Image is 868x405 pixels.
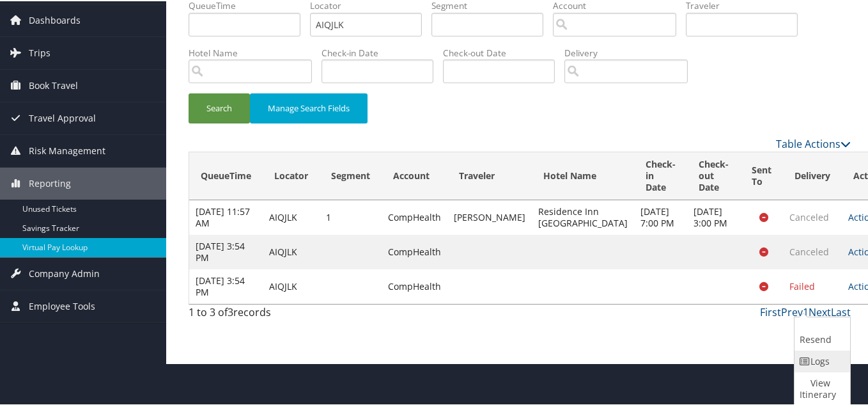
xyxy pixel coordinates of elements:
[189,234,263,268] td: [DATE] 3:54 PM
[29,289,95,321] span: Employee Tools
[783,151,842,199] th: Delivery: activate to sort column ascending
[189,199,263,234] td: [DATE] 11:57 AM
[803,304,809,318] a: 1
[189,151,263,199] th: QueueTime: activate to sort column ascending
[263,268,320,303] td: AIQJLK
[228,304,233,318] span: 3
[320,151,382,199] th: Segment: activate to sort column ascending
[781,304,803,318] a: Prev
[189,92,250,122] button: Search
[831,304,851,318] a: Last
[189,303,340,325] div: 1 to 3 of records
[263,234,320,268] td: AIQJLK
[532,199,634,234] td: Residence Inn [GEOGRAPHIC_DATA]
[809,304,831,318] a: Next
[789,244,829,257] span: Canceled
[794,349,847,371] a: Logs
[789,279,815,291] span: Failed
[447,151,532,199] th: Traveler: activate to sort column ascending
[29,257,100,289] span: Company Admin
[687,151,740,199] th: Check-out Date: activate to sort column ascending
[382,151,447,199] th: Account: activate to sort column ascending
[250,92,368,122] button: Manage Search Fields
[794,371,847,404] a: View Itinerary
[564,45,697,58] label: Delivery
[532,151,634,199] th: Hotel Name: activate to sort column ascending
[29,3,81,35] span: Dashboards
[794,316,847,349] a: Resend
[29,101,96,133] span: Travel Approval
[687,199,740,234] td: [DATE] 3:00 PM
[189,45,322,58] label: Hotel Name
[634,151,687,199] th: Check-in Date: activate to sort column ascending
[789,210,829,222] span: Canceled
[443,45,564,58] label: Check-out Date
[189,268,263,303] td: [DATE] 3:54 PM
[29,36,50,68] span: Trips
[322,45,443,58] label: Check-in Date
[447,199,532,234] td: [PERSON_NAME]
[263,199,320,234] td: AIQJLK
[382,234,447,268] td: CompHealth
[634,199,687,234] td: [DATE] 7:00 PM
[760,304,781,318] a: First
[382,268,447,303] td: CompHealth
[29,166,71,198] span: Reporting
[320,199,382,234] td: 1
[382,199,447,234] td: CompHealth
[740,151,783,199] th: Sent To: activate to sort column ascending
[29,68,78,100] span: Book Travel
[776,136,851,150] a: Table Actions
[29,134,105,166] span: Risk Management
[263,151,320,199] th: Locator: activate to sort column ascending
